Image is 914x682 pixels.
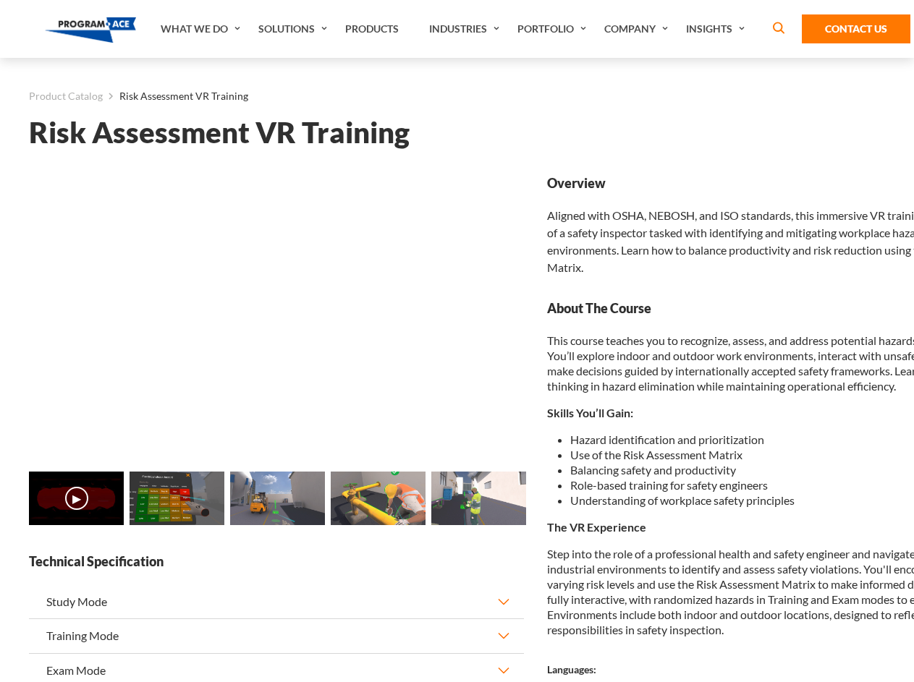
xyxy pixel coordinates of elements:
button: Training Mode [29,619,524,652]
button: ▶ [65,487,88,510]
strong: Technical Specification [29,553,524,571]
img: Risk Assessment VR Training - Preview 4 [431,472,526,525]
iframe: Risk Assessment VR Training - Video 0 [29,174,524,453]
a: Product Catalog [29,87,103,106]
li: Risk Assessment VR Training [103,87,248,106]
a: Contact Us [802,14,910,43]
button: Study Mode [29,585,524,618]
strong: Languages: [547,663,596,675]
img: Risk Assessment VR Training - Video 0 [29,472,124,525]
img: Risk Assessment VR Training - Preview 2 [230,472,325,525]
img: Program-Ace [45,17,137,43]
img: Risk Assessment VR Training - Preview 3 [331,472,426,525]
img: Risk Assessment VR Training - Preview 1 [130,472,224,525]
